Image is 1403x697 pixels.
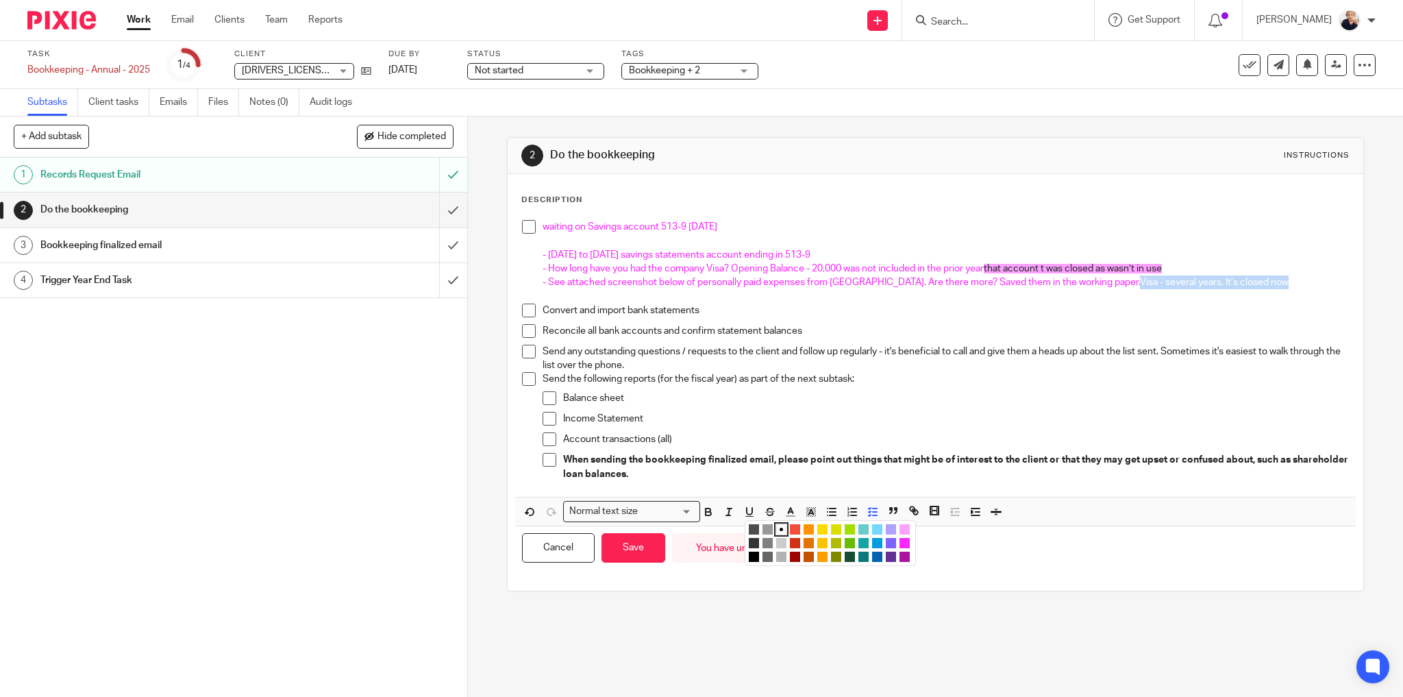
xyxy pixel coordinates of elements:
[27,89,78,116] a: Subtasks
[1339,10,1361,32] img: unnamed.jpg
[642,504,691,519] input: Search for option
[40,235,297,256] h1: Bookkeeping finalized email
[762,524,773,535] li: color:#999999
[804,552,814,562] li: color:#C45100
[1284,150,1350,161] div: Instructions
[550,148,965,162] h1: Do the bookkeeping
[177,57,190,73] div: 1
[14,165,33,184] div: 1
[886,538,896,548] li: color:#7B64FF
[522,533,595,563] button: Cancel
[14,236,33,255] div: 3
[308,13,343,27] a: Reports
[790,524,800,535] li: color:#F44E3B
[845,538,855,548] li: color:#68BC00
[563,432,1350,446] p: Account transactions (all)
[858,538,869,548] li: color:#16A5A5
[776,524,786,535] li: color:#FFFFFF
[208,89,239,116] a: Files
[40,164,297,185] h1: Records Request Email
[858,552,869,562] li: color:#0C797D
[872,538,882,548] li: color:#009CE0
[749,538,759,548] li: color:#333333
[14,271,33,290] div: 4
[543,250,810,260] span: - [DATE] to [DATE] savings statements account ending in 513-9
[14,125,89,148] button: + Add subtask
[27,63,150,77] div: Bookkeeping - Annual - 2025
[831,524,841,535] li: color:#DBDF00
[621,49,758,60] label: Tags
[745,520,916,566] div: Compact color picker
[183,62,190,69] small: /4
[377,132,446,143] span: Hide completed
[817,552,828,562] li: color:#FB9E00
[234,49,371,60] label: Client
[563,391,1350,405] p: Balance sheet
[40,199,297,220] h1: Do the bookkeeping
[40,270,297,291] h1: Trigger Year End Task
[543,222,717,232] span: waiting on Savings account 513-9 [DATE]
[930,16,1053,29] input: Search
[563,455,1350,478] strong: When sending the bookkeeping finalized email, please point out things that might be of interest t...
[831,538,841,548] li: color:#B0BC00
[749,524,759,535] li: color:#4D4D4D
[310,89,362,116] a: Audit logs
[543,264,984,273] span: - How long have you had the company Visa? Opening Balance - 20,000 was not included in the prior ...
[601,533,665,563] button: Save
[672,533,836,563] div: You have unsaved changes
[521,145,543,167] div: 2
[858,524,869,535] li: color:#68CCCA
[899,552,910,562] li: color:#AB149E
[171,13,194,27] a: Email
[817,524,828,535] li: color:#FCDC00
[357,125,454,148] button: Hide completed
[563,501,700,522] div: Search for option
[776,538,786,548] li: color:#CCCCCC
[790,538,800,548] li: color:#D33115
[27,49,150,60] label: Task
[265,13,288,27] a: Team
[1128,15,1180,25] span: Get Support
[563,412,1350,426] p: Income Statement
[14,201,33,220] div: 2
[27,11,96,29] img: Pixie
[804,524,814,535] li: color:#FE9200
[214,13,245,27] a: Clients
[160,89,198,116] a: Emails
[899,524,910,535] li: color:#FDA1FF
[543,278,1140,287] span: - See attached screenshot below of personally paid expenses from [GEOGRAPHIC_DATA]. Are there mor...
[567,504,641,519] span: Normal text size
[388,65,417,75] span: [DATE]
[543,324,1350,338] p: Reconcile all bank accounts and confirm statement balances
[749,552,759,562] li: color:#000000
[776,552,786,562] li: color:#B3B3B3
[543,345,1350,373] p: Send any outstanding questions / requests to the client and follow up regularly - it's beneficial...
[845,524,855,535] li: color:#A4DD00
[127,13,151,27] a: Work
[249,89,299,116] a: Notes (0)
[831,552,841,562] li: color:#808900
[543,304,1350,317] p: Convert and import bank statements
[629,66,700,75] span: Bookkeeping + 2
[872,524,882,535] li: color:#73D8FF
[467,49,604,60] label: Status
[388,49,450,60] label: Due by
[1256,13,1332,27] p: [PERSON_NAME]
[790,552,800,562] li: color:#9F0500
[543,276,1350,289] p: Visa - several years. It’s closed now
[899,538,910,548] li: color:#FA28FF
[521,195,582,206] p: Description
[762,552,773,562] li: color:#666666
[817,538,828,548] li: color:#FCC400
[804,538,814,548] li: color:#E27300
[886,552,896,562] li: color:#653294
[872,552,882,562] li: color:#0062B1
[984,264,1162,273] span: that account t was closed as wasn’t in use
[88,89,149,116] a: Client tasks
[475,66,523,75] span: Not started
[242,66,527,75] span: [DRIVERS_LICENSE_NUMBER] Alberta Ltd. ([GEOGRAPHIC_DATA])
[886,524,896,535] li: color:#AEA1FF
[845,552,855,562] li: color:#194D33
[543,372,1350,386] p: Send the following reports (for the fiscal year) as part of the next subtask:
